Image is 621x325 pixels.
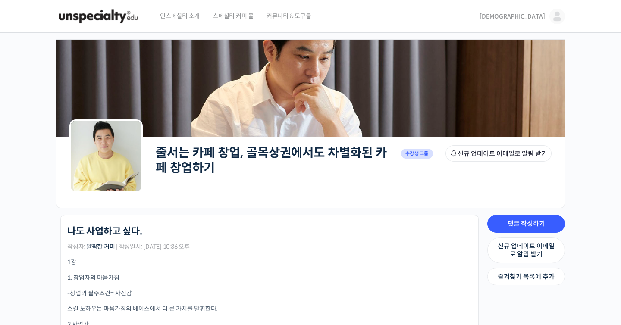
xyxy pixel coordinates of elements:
p: 스킬 노하우는 마음가짐의 베이스에서 더 큰 가치를 발휘한다. [67,304,472,313]
a: 신규 업데이트 이메일로 알림 받기 [487,237,565,263]
a: 줄서는 카페 창업, 골목상권에서도 차별화된 카페 창업하기 [156,145,387,175]
span: 작성자: | 작성일시: [DATE] 10:36 오후 [67,244,190,250]
img: Group logo of 줄서는 카페 창업, 골목상권에서도 차별화된 카페 창업하기 [69,119,143,193]
p: 1강 [67,258,472,267]
h1: 나도 사업하고 싶다. [67,226,142,237]
p: -창업의 필수조건= 자신감 [67,289,472,298]
a: 즐겨찾기 목록에 추가 [487,268,565,286]
p: 1. 창업자의 마음가짐 [67,273,472,282]
a: 댓글 작성하기 [487,215,565,233]
span: 수강생 그룹 [401,149,433,159]
span: [DEMOGRAPHIC_DATA] [480,12,545,20]
button: 신규 업데이트 이메일로 알림 받기 [445,145,552,162]
a: 얄팍한 커피 [86,243,115,250]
